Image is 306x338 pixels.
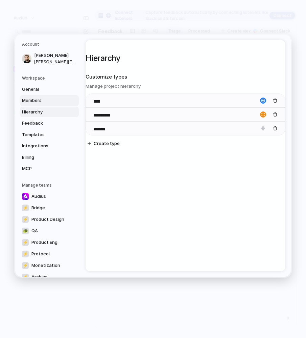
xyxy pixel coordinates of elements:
[22,182,79,188] h5: Manage teams
[20,260,79,271] a: ⚡Monetization
[31,227,38,234] span: QA
[31,262,60,269] span: Monetization
[31,239,57,246] span: Product Eng
[20,106,79,117] a: Hierarchy
[22,75,79,81] h5: Workspace
[20,141,79,151] a: Integrations
[22,154,65,161] span: Billing
[22,131,65,138] span: Templates
[22,97,65,104] span: Members
[20,84,79,94] a: General
[31,250,50,257] span: Protocol
[86,52,285,64] h1: Hierarchy
[20,129,79,140] a: Templates
[31,273,48,280] span: Archive
[20,271,79,282] a: ⚡Archive
[22,204,29,211] div: ⚡
[31,193,46,199] span: Audius
[22,143,65,149] span: Integrations
[20,202,79,213] a: ⚡Bridge
[86,73,285,81] h2: Customize types
[20,248,79,259] a: ⚡Protocol
[22,165,65,172] span: MCP
[34,52,77,59] span: [PERSON_NAME]
[22,262,29,269] div: ⚡
[22,120,65,127] span: Feedback
[31,204,45,211] span: Bridge
[22,250,29,257] div: ⚡
[85,139,122,148] button: Create type
[22,239,29,246] div: ⚡
[22,227,29,234] div: 🐢
[20,95,79,106] a: Members
[94,140,120,147] span: Create type
[20,237,79,248] a: ⚡Product Eng
[20,50,79,67] a: [PERSON_NAME][PERSON_NAME][EMAIL_ADDRESS][DOMAIN_NAME]
[34,59,77,65] span: [PERSON_NAME][EMAIL_ADDRESS][DOMAIN_NAME]
[20,152,79,163] a: Billing
[22,273,29,280] div: ⚡
[20,118,79,129] a: Feedback
[86,83,285,89] h3: Manage project hierarchy
[20,214,79,225] a: ⚡Product Design
[22,216,29,223] div: ⚡
[22,41,79,47] h5: Account
[20,163,79,174] a: MCP
[20,191,79,202] a: Audius
[31,216,64,223] span: Product Design
[20,225,79,236] a: 🐢QA
[22,86,65,92] span: General
[22,108,65,115] span: Hierarchy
